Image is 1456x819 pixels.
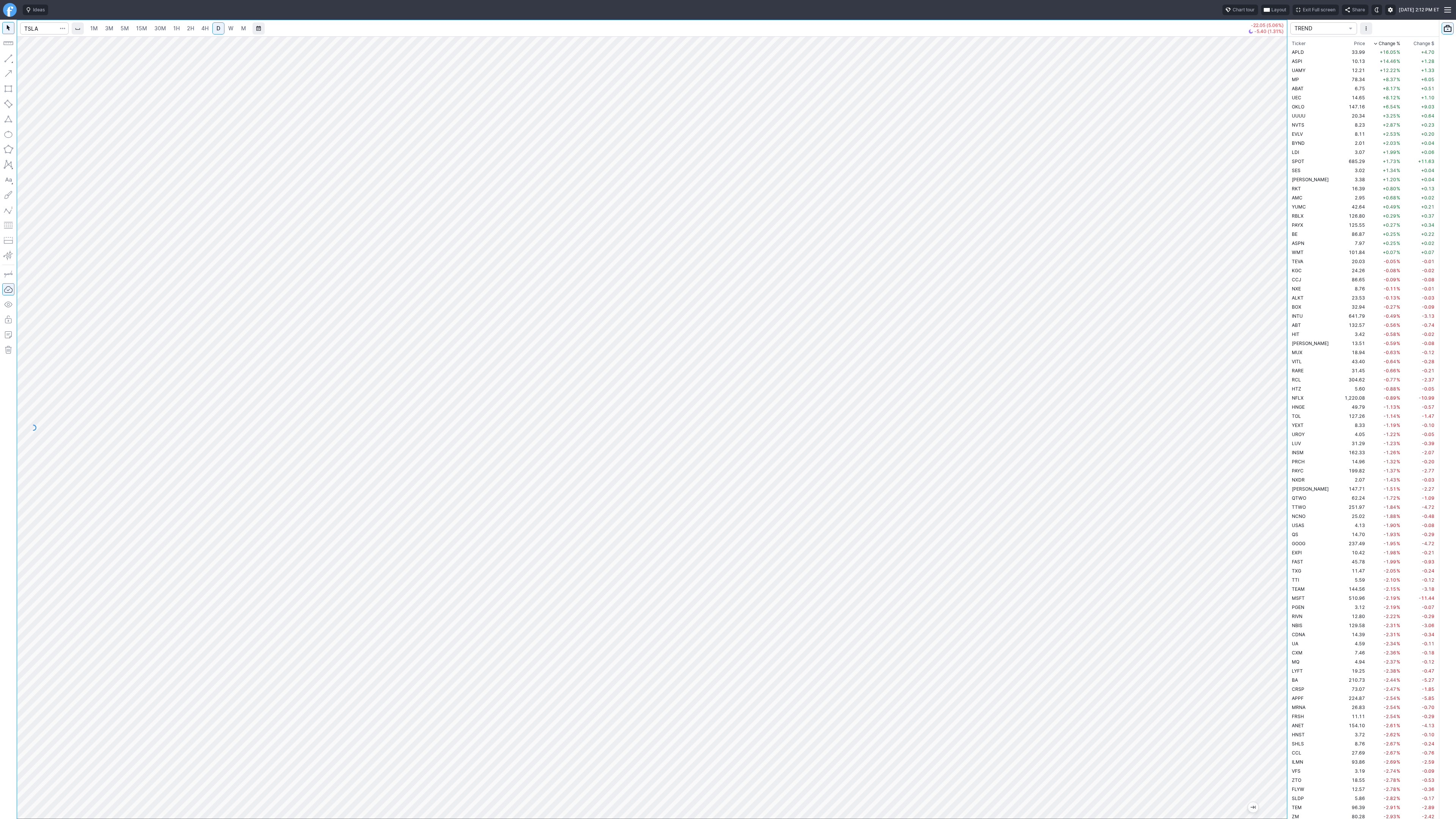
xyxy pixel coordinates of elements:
button: portfolio-watchlist-select [1290,22,1357,35]
span: +2.03 [1383,140,1396,146]
span: MUX [1292,350,1302,355]
span: -0.49 [1384,313,1396,319]
span: -0.27 [1384,304,1396,310]
span: +0.13 [1421,186,1434,191]
span: % [1396,158,1400,164]
a: 15M [133,22,151,35]
td: 5.60 [1338,384,1367,393]
span: % [1396,359,1400,364]
span: 5M [121,25,129,31]
span: TEVA [1292,259,1303,264]
span: +0.25 [1383,240,1396,246]
span: % [1396,49,1400,55]
td: 8.33 [1338,420,1367,430]
button: Share [1342,5,1368,15]
a: M [237,22,249,35]
span: ALKT [1292,295,1304,301]
span: UUUU [1292,113,1305,119]
span: % [1396,431,1400,437]
span: -0.59 [1384,340,1396,346]
span: NFLX [1292,395,1304,401]
a: 1M [87,22,101,35]
span: % [1396,186,1400,191]
span: UAMY [1292,67,1305,73]
a: 2H [184,22,198,35]
span: % [1396,67,1400,73]
span: OKLO [1292,104,1304,110]
td: 6.75 [1338,84,1367,93]
span: NXE [1292,286,1301,292]
button: Triangle [2,113,14,125]
span: SES [1292,168,1301,173]
span: -0.03 [1422,295,1434,301]
button: XABCD [2,158,14,171]
span: +9.03 [1421,104,1434,110]
span: +1.34 [1383,168,1396,173]
button: Mouse [2,22,14,34]
td: 33.99 [1338,47,1367,56]
span: +2.87 [1383,122,1396,128]
span: % [1396,131,1400,137]
button: Position [2,234,14,246]
span: +6.54 [1383,104,1396,110]
span: % [1396,340,1400,346]
span: -0.56 [1384,322,1396,328]
span: PAYX [1292,222,1303,228]
td: 12.21 [1338,66,1367,75]
button: Rectangle [2,83,14,95]
td: 132.57 [1338,320,1367,329]
td: 8.11 [1338,129,1367,138]
td: 8.23 [1338,120,1367,129]
span: +0.04 [1421,177,1434,182]
button: Search [57,22,68,35]
button: Remove all autosaved drawings [2,344,14,356]
span: W [228,25,234,31]
span: -3.13 [1422,313,1434,319]
td: 162.33 [1338,448,1367,457]
span: Share [1352,6,1365,14]
td: 641.79 [1338,311,1367,320]
td: 4.05 [1338,430,1367,439]
button: Text [2,174,14,186]
span: BE [1292,231,1298,237]
span: -1.47 [1422,413,1434,419]
span: Change % [1379,40,1400,47]
span: SPOT [1292,158,1304,164]
span: 2H [187,25,194,31]
span: +0.51 [1421,86,1434,91]
span: % [1396,168,1400,173]
button: More [1360,22,1372,35]
span: % [1396,450,1400,455]
td: 24.26 [1338,266,1367,275]
span: +4.70 [1421,49,1434,55]
a: Finviz.com [3,3,17,17]
td: 43.40 [1338,357,1367,366]
span: ASPI [1292,58,1302,64]
span: -0.77 [1384,377,1396,383]
span: +0.37 [1421,213,1434,219]
span: +1.20 [1383,177,1396,182]
button: Portfolio watchlist [1442,22,1454,35]
span: +0.21 [1421,204,1434,210]
span: 3M [105,25,113,31]
span: -10.99 [1419,395,1434,401]
span: -0.02 [1422,331,1434,337]
td: 20.34 [1338,111,1367,120]
span: -0.05 [1422,431,1434,437]
span: +1.10 [1421,95,1434,100]
span: RARE [1292,368,1304,373]
span: -0.05 [1422,386,1434,392]
span: -0.13 [1384,295,1396,301]
span: ABT [1292,322,1301,328]
span: 30M [154,25,166,31]
button: Measure [2,37,14,49]
span: -0.01 [1422,259,1434,264]
span: % [1396,122,1400,128]
span: +0.07 [1421,249,1434,255]
td: 86.87 [1338,229,1367,238]
span: % [1396,422,1400,428]
span: -0.11 [1384,286,1396,292]
span: +6.05 [1421,77,1434,82]
button: Add note [2,329,14,341]
span: -1.13 [1384,404,1396,410]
